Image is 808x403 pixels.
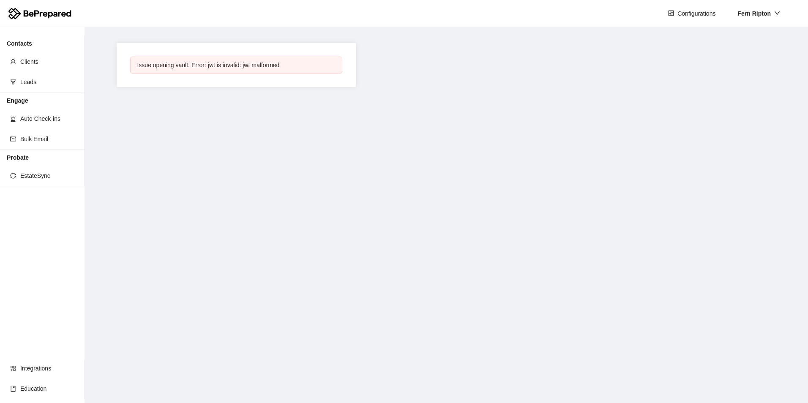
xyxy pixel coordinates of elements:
[137,60,336,70] div: Issue opening vault. Error: jwt is invalid: jwt malformed
[20,360,78,377] span: Integrations
[20,131,78,147] span: Bulk Email
[7,40,32,47] strong: Contacts
[10,116,16,122] span: alert
[20,74,78,90] span: Leads
[20,167,78,184] span: EstateSync
[668,10,674,17] span: control
[677,9,715,18] span: Configurations
[10,59,16,65] span: user
[737,10,771,17] strong: Fern Ripton
[731,7,787,20] button: Fern Ripton
[20,53,78,70] span: Clients
[20,110,78,127] span: Auto Check-ins
[10,173,16,179] span: sync
[661,7,722,20] button: controlConfigurations
[774,10,780,16] span: down
[20,380,78,397] span: Education
[10,79,16,85] span: funnel-plot
[7,154,29,161] strong: Probate
[10,136,16,142] span: mail
[7,97,28,104] strong: Engage
[10,365,16,371] span: appstore-add
[10,386,16,392] span: book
